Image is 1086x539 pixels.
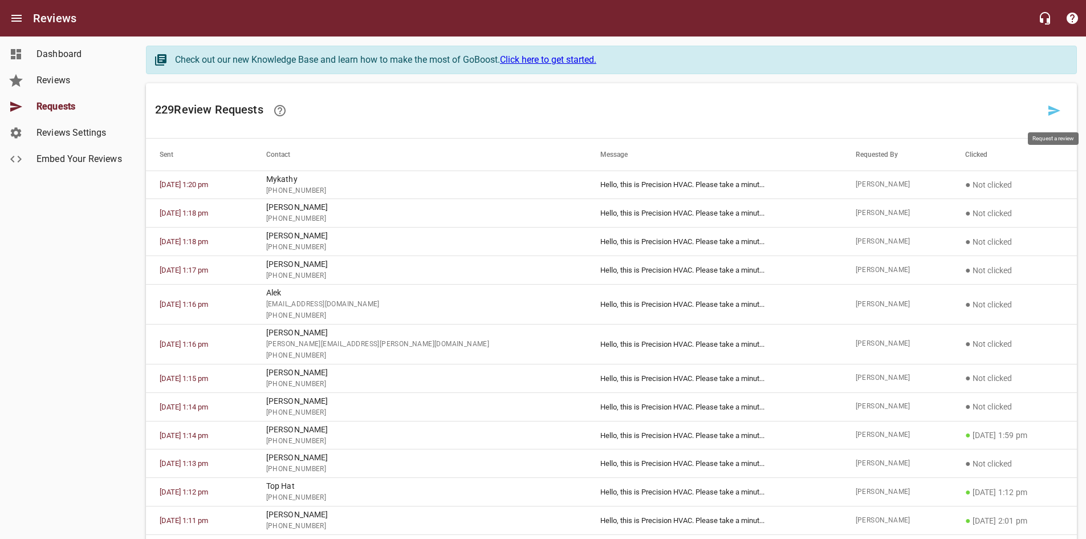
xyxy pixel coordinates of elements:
th: Contact [253,139,587,171]
span: [PHONE_NUMBER] [266,242,573,253]
td: Hello, this is Precision HVAC. Please take a minut ... [587,478,842,506]
p: [PERSON_NAME] [266,395,573,407]
p: [PERSON_NAME] [266,424,573,436]
span: ● [965,236,971,247]
h6: Reviews [33,9,76,27]
span: [EMAIL_ADDRESS][DOMAIN_NAME] [266,299,573,310]
p: Not clicked [965,235,1063,249]
th: Requested By [842,139,951,171]
td: Hello, this is Precision HVAC. Please take a minut ... [587,256,842,285]
td: Hello, this is Precision HVAC. Please take a minut ... [587,506,842,535]
p: [PERSON_NAME] [266,327,573,339]
p: Not clicked [965,400,1063,414]
a: [DATE] 1:13 pm [160,459,208,468]
td: Hello, this is Precision HVAC. Please take a minut ... [587,421,842,449]
p: [DATE] 2:01 pm [965,514,1063,528]
span: ● [965,372,971,383]
td: Hello, this is Precision HVAC. Please take a minut ... [587,324,842,364]
span: [PERSON_NAME] [856,401,938,412]
span: [PERSON_NAME] [856,515,938,526]
p: [PERSON_NAME] [266,452,573,464]
a: [DATE] 1:17 pm [160,266,208,274]
p: Alek [266,287,573,299]
span: [PERSON_NAME] [856,338,938,350]
span: [PERSON_NAME] [856,458,938,469]
span: ● [965,299,971,310]
span: [PHONE_NUMBER] [266,464,573,475]
a: [DATE] 1:16 pm [160,340,208,348]
p: Not clicked [965,337,1063,351]
td: Hello, this is Precision HVAC. Please take a minut ... [587,392,842,421]
button: Open drawer [3,5,30,32]
span: ● [965,401,971,412]
th: Sent [146,139,253,171]
p: Not clicked [965,264,1063,277]
span: [PERSON_NAME] [856,487,938,498]
span: ● [965,458,971,469]
p: Not clicked [965,178,1063,192]
span: Reviews [36,74,123,87]
a: [DATE] 1:11 pm [160,516,208,525]
p: Mykathy [266,173,573,185]
span: ● [965,338,971,349]
th: Message [587,139,842,171]
span: [PHONE_NUMBER] [266,350,573,362]
p: [PERSON_NAME] [266,509,573,521]
a: [DATE] 1:15 pm [160,374,208,383]
td: Hello, this is Precision HVAC. Please take a minut ... [587,228,842,256]
span: [PHONE_NUMBER] [266,213,573,225]
span: [PHONE_NUMBER] [266,379,573,390]
span: [PERSON_NAME] [856,265,938,276]
a: [DATE] 1:14 pm [160,403,208,411]
p: Not clicked [965,298,1063,311]
span: [PERSON_NAME] [856,372,938,384]
p: Not clicked [965,206,1063,220]
button: Support Portal [1059,5,1086,32]
td: Hello, this is Precision HVAC. Please take a minut ... [587,285,842,325]
span: ● [965,208,971,218]
a: [DATE] 1:18 pm [160,237,208,246]
span: [PHONE_NUMBER] [266,310,573,322]
td: Hello, this is Precision HVAC. Please take a minut ... [587,171,842,199]
th: Clicked [951,139,1077,171]
span: [PHONE_NUMBER] [266,492,573,504]
span: [PHONE_NUMBER] [266,521,573,532]
span: [PERSON_NAME] [856,236,938,248]
a: Learn how requesting reviews can improve your online presence [266,97,294,124]
span: Requests [36,100,123,114]
span: [PHONE_NUMBER] [266,185,573,197]
span: ● [965,429,971,440]
h6: 229 Review Request s [155,97,1040,124]
a: [DATE] 1:14 pm [160,431,208,440]
a: Click here to get started. [500,54,596,65]
p: [DATE] 1:12 pm [965,485,1063,499]
span: [PERSON_NAME] [856,208,938,219]
span: [PERSON_NAME] [856,429,938,441]
a: [DATE] 1:12 pm [160,488,208,496]
span: [PERSON_NAME][EMAIL_ADDRESS][PERSON_NAME][DOMAIN_NAME] [266,339,573,350]
a: [DATE] 1:18 pm [160,209,208,217]
p: Not clicked [965,457,1063,471]
span: ● [965,487,971,497]
p: [DATE] 1:59 pm [965,428,1063,442]
span: [PHONE_NUMBER] [266,407,573,419]
a: [DATE] 1:20 pm [160,180,208,189]
td: Hello, this is Precision HVAC. Please take a minut ... [587,199,842,228]
span: [PERSON_NAME] [856,179,938,191]
p: [PERSON_NAME] [266,201,573,213]
span: Dashboard [36,47,123,61]
span: [PHONE_NUMBER] [266,270,573,282]
a: [DATE] 1:16 pm [160,300,208,309]
p: [PERSON_NAME] [266,258,573,270]
span: Reviews Settings [36,126,123,140]
span: ● [965,265,971,275]
span: ● [965,179,971,190]
div: Check out our new Knowledge Base and learn how to make the most of GoBoost. [175,53,1065,67]
span: [PERSON_NAME] [856,299,938,310]
td: Hello, this is Precision HVAC. Please take a minut ... [587,449,842,478]
button: Live Chat [1031,5,1059,32]
p: [PERSON_NAME] [266,367,573,379]
span: ● [965,515,971,526]
span: Embed Your Reviews [36,152,123,166]
p: [PERSON_NAME] [266,230,573,242]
